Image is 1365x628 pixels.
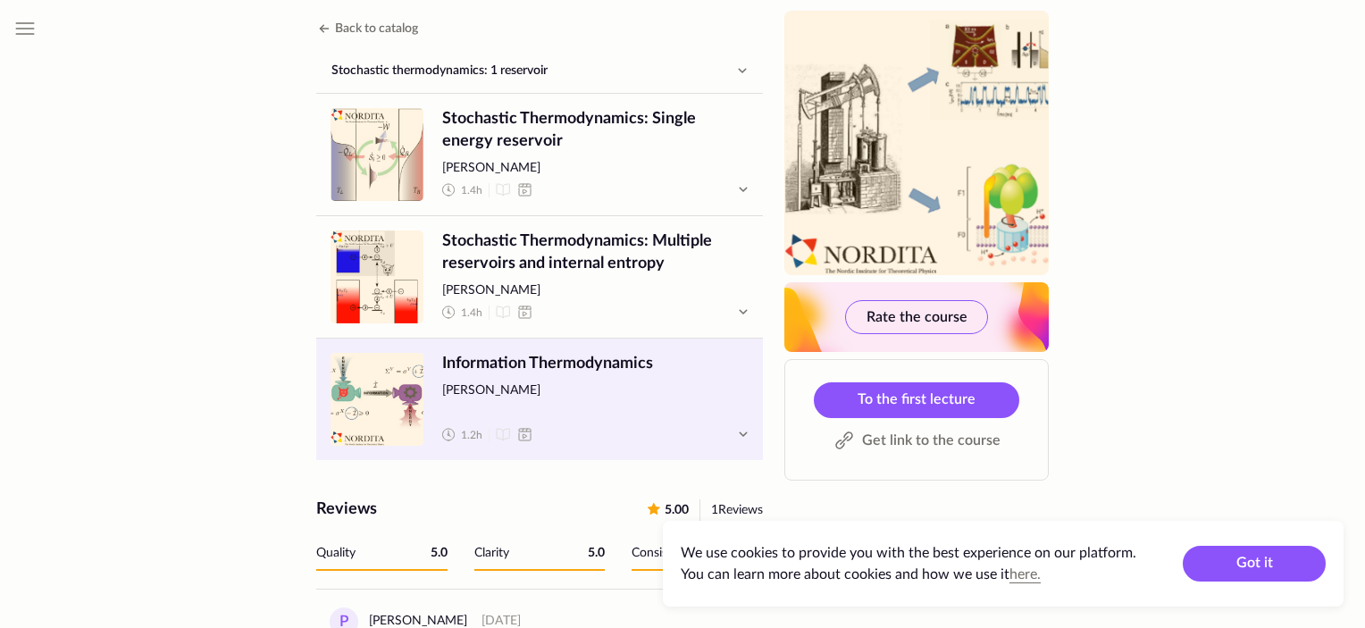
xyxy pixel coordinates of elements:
button: Back to catalog [314,18,418,39]
span: We use cookies to provide you with the best experience on our platform. You can learn more about ... [681,546,1136,582]
span: [PERSON_NAME] [442,282,749,300]
span: [PERSON_NAME] [442,160,749,178]
div: 5.00 [643,499,700,521]
span: 1.4 h [461,183,482,198]
span: To the first lecture [858,392,976,406]
span: Stochastic Thermodynamics: Single energy reservoir [442,108,749,153]
div: 1 [711,499,763,521]
span: Information Thermodynamics [442,353,749,375]
a: Stochastic thermodynamics: 1 reservoir [317,49,728,92]
span: 1.2 h [461,428,482,443]
a: undefinedStochastic Thermodynamics: Single energy reservoir[PERSON_NAME] 1.4h [316,94,763,215]
a: To the first lecture [814,382,1019,418]
button: Rate the course [845,300,988,334]
a: here. [1009,567,1041,582]
button: Stochastic thermodynamics: 1 reservoir [317,49,762,92]
a: undefinedInformation Thermodynamics[PERSON_NAME] 1.2h [316,339,763,460]
div: 5.0 [431,542,448,564]
span: Get link to the course [862,430,1001,451]
div: Clarity [474,542,509,564]
span: 1.4 h [461,306,482,321]
div: 5.0 [588,542,605,564]
span: Back to catalog [335,22,418,35]
h2: Reviews [316,500,377,520]
div: Quality [316,542,356,564]
span: Reviews [718,504,763,516]
button: Got it [1183,546,1326,582]
div: Consistency [632,542,698,564]
button: Get link to the course [814,425,1019,457]
span: Stochastic Thermodynamics: Multiple reservoirs and internal entropy [442,230,749,275]
span: [PERSON_NAME] [442,382,749,400]
a: undefinedStochastic Thermodynamics: Multiple reservoirs and internal entropy[PERSON_NAME] 1.4h [316,216,763,338]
